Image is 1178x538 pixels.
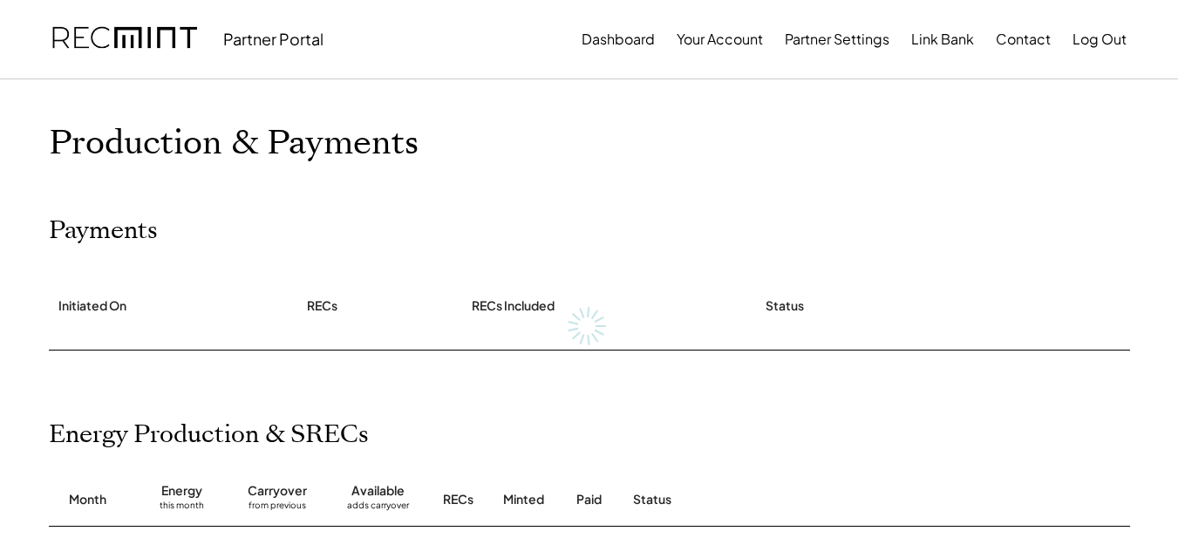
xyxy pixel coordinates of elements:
button: Log Out [1072,22,1127,57]
h1: Production & Payments [49,123,1130,164]
div: Status [766,297,804,315]
div: Carryover [248,482,307,500]
div: from previous [249,500,306,517]
div: Available [351,482,405,500]
div: Partner Portal [223,29,323,49]
button: Partner Settings [785,22,889,57]
button: Link Bank [911,22,974,57]
h2: Energy Production & SRECs [49,420,369,450]
div: Minted [503,491,544,508]
button: Contact [996,22,1051,57]
div: Status [633,491,929,508]
img: recmint-logotype%403x.png [52,10,197,69]
div: Month [69,491,106,508]
div: adds carryover [347,500,409,517]
div: Energy [161,482,202,500]
div: Initiated On [58,297,126,315]
h2: Payments [49,216,158,246]
div: this month [160,500,204,517]
div: Paid [576,491,602,508]
div: RECs [307,297,337,315]
button: Dashboard [582,22,655,57]
button: Your Account [677,22,763,57]
div: RECs [443,491,473,508]
div: RECs Included [472,297,555,315]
